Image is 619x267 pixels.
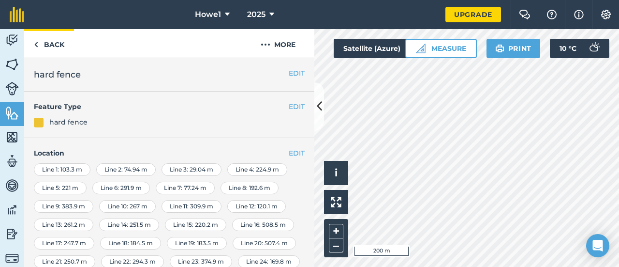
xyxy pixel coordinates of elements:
[289,68,305,79] button: EDIT
[92,182,150,194] div: Line 6 : 291.9 m
[5,227,19,241] img: svg+xml;base64,PD94bWwgdmVyc2lvbj0iMS4wIiBlbmNvZGluZz0idXRmLTgiPz4KPCEtLSBHZW5lcmF0b3I6IEFkb2JlIE...
[5,203,19,217] img: svg+xml;base64,PD94bWwgdmVyc2lvbj0iMS4wIiBlbmNvZGluZz0idXRmLTgiPz4KPCEtLSBHZW5lcmF0b3I6IEFkb2JlIE...
[5,251,19,265] img: svg+xml;base64,PD94bWwgdmVyc2lvbj0iMS4wIiBlbmNvZGluZz0idXRmLTgiPz4KPCEtLSBHZW5lcmF0b3I6IEFkb2JlIE...
[486,39,541,58] button: Print
[5,106,19,120] img: svg+xml;base64,PHN2ZyB4bWxucz0iaHR0cDovL3d3dy53My5vcmcvMjAwMC9zdmciIHdpZHRoPSI1NiIgaGVpZ2h0PSI2MC...
[232,219,294,231] div: Line 16 : 508.5 m
[99,200,156,213] div: Line 10 : 267 m
[195,9,221,20] span: Howe1
[162,163,221,176] div: Line 3 : 29.04 m
[34,237,94,250] div: Line 17 : 247.7 m
[34,182,87,194] div: Line 5 : 221 m
[560,39,576,58] span: 10 ° C
[34,68,305,81] h2: hard fence
[247,9,265,20] span: 2025
[34,200,93,213] div: Line 9 : 383.9 m
[5,57,19,72] img: svg+xml;base64,PHN2ZyB4bWxucz0iaHR0cDovL3d3dy53My5vcmcvMjAwMC9zdmciIHdpZHRoPSI1NiIgaGVpZ2h0PSI2MC...
[584,39,604,58] img: svg+xml;base64,PD94bWwgdmVyc2lvbj0iMS4wIiBlbmNvZGluZz0idXRmLTgiPz4KPCEtLSBHZW5lcmF0b3I6IEFkb2JlIE...
[34,39,38,50] img: svg+xml;base64,PHN2ZyB4bWxucz0iaHR0cDovL3d3dy53My5vcmcvMjAwMC9zdmciIHdpZHRoPSI5IiBoZWlnaHQ9IjI0Ii...
[519,10,531,19] img: Two speech bubbles overlapping with the left bubble in the forefront
[546,10,558,19] img: A question mark icon
[331,197,341,207] img: Four arrows, one pointing top left, one top right, one bottom right and the last bottom left
[329,224,343,238] button: +
[162,200,221,213] div: Line 11 : 309.9 m
[416,44,426,53] img: Ruler icon
[600,10,612,19] img: A cog icon
[10,7,24,22] img: fieldmargin Logo
[5,130,19,144] img: svg+xml;base64,PHN2ZyB4bWxucz0iaHR0cDovL3d3dy53My5vcmcvMjAwMC9zdmciIHdpZHRoPSI1NiIgaGVpZ2h0PSI2MC...
[261,39,270,50] img: svg+xml;base64,PHN2ZyB4bWxucz0iaHR0cDovL3d3dy53My5vcmcvMjAwMC9zdmciIHdpZHRoPSIyMCIgaGVpZ2h0PSIyNC...
[405,39,477,58] button: Measure
[495,43,504,54] img: svg+xml;base64,PHN2ZyB4bWxucz0iaHR0cDovL3d3dy53My5vcmcvMjAwMC9zdmciIHdpZHRoPSIxOSIgaGVpZ2h0PSIyNC...
[334,39,427,58] button: Satellite (Azure)
[100,237,161,250] div: Line 18 : 184.5 m
[5,33,19,47] img: svg+xml;base64,PD94bWwgdmVyc2lvbj0iMS4wIiBlbmNvZGluZz0idXRmLTgiPz4KPCEtLSBHZW5lcmF0b3I6IEFkb2JlIE...
[34,219,93,231] div: Line 13 : 261.2 m
[324,161,348,185] button: i
[96,163,156,176] div: Line 2 : 74.94 m
[586,234,609,257] div: Open Intercom Messenger
[5,82,19,95] img: svg+xml;base64,PD94bWwgdmVyc2lvbj0iMS4wIiBlbmNvZGluZz0idXRmLTgiPz4KPCEtLSBHZW5lcmF0b3I6IEFkb2JlIE...
[221,182,279,194] div: Line 8 : 192.6 m
[165,219,226,231] div: Line 15 : 220.2 m
[242,29,314,58] button: More
[156,182,215,194] div: Line 7 : 77.24 m
[233,237,296,250] div: Line 20 : 507.4 m
[24,29,74,58] a: Back
[329,238,343,252] button: –
[34,163,90,176] div: Line 1 : 103.3 m
[34,101,289,112] h4: Feature Type
[167,237,227,250] div: Line 19 : 183.5 m
[335,167,338,179] span: i
[34,148,305,158] h4: Location
[289,148,305,158] button: EDIT
[99,219,159,231] div: Line 14 : 251.5 m
[5,154,19,169] img: svg+xml;base64,PD94bWwgdmVyc2lvbj0iMS4wIiBlbmNvZGluZz0idXRmLTgiPz4KPCEtLSBHZW5lcmF0b3I6IEFkb2JlIE...
[289,101,305,112] button: EDIT
[550,39,609,58] button: 10 °C
[445,7,501,22] a: Upgrade
[5,178,19,193] img: svg+xml;base64,PD94bWwgdmVyc2lvbj0iMS4wIiBlbmNvZGluZz0idXRmLTgiPz4KPCEtLSBHZW5lcmF0b3I6IEFkb2JlIE...
[227,200,286,213] div: Line 12 : 120.1 m
[574,9,584,20] img: svg+xml;base64,PHN2ZyB4bWxucz0iaHR0cDovL3d3dy53My5vcmcvMjAwMC9zdmciIHdpZHRoPSIxNyIgaGVpZ2h0PSIxNy...
[49,117,88,127] div: hard fence
[227,163,287,176] div: Line 4 : 224.9 m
